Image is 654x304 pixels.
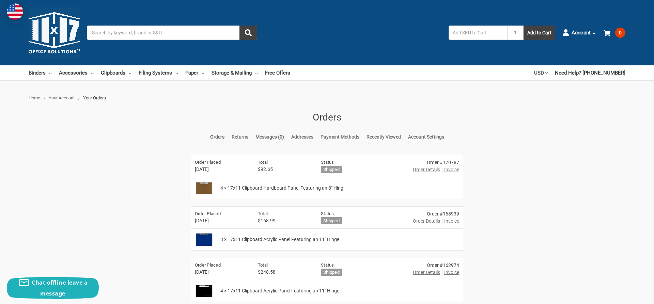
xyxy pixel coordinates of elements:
[258,262,310,269] h6: Total
[258,210,310,217] h6: Total
[220,185,346,192] span: 4 × 17x11 Clipboard Hardboard Panel Featuring an 8" Hing…
[321,217,342,224] h6: Shipped
[7,3,23,20] img: duty and tax information for United States
[534,65,548,80] a: USD
[59,65,94,80] a: Accessories
[413,262,459,269] div: Order #162974
[413,210,459,218] div: Order #168939
[321,210,402,217] h6: Status
[83,95,106,100] span: Your Orders
[265,65,290,80] a: Free Offers
[193,180,215,197] img: 17x11 Clipboard Hardboard Panel Featuring an 8" Hinge Clip Brown
[195,217,247,224] span: [DATE]
[413,218,440,225] a: Order Details
[195,210,247,217] h6: Order Placed
[413,159,459,166] div: Order #170787
[258,166,310,173] span: $92.65
[29,95,40,100] a: Home
[615,28,625,38] span: 0
[444,269,459,276] span: Invoice
[524,26,555,40] button: Add to Cart
[185,65,204,80] a: Paper
[29,65,52,80] a: Binders
[195,159,247,166] h6: Order Placed
[258,217,310,224] span: $168.99
[255,133,284,141] a: Messages (0)
[444,166,459,173] span: Invoice
[321,133,359,141] a: Payment Methods
[220,236,342,243] span: 3 × 17x11 Clipboard Acrylic Panel Featuring an 11" Hinge…
[87,26,257,40] input: Search by keyword, brand or SKU
[291,133,313,141] a: Addresses
[32,279,88,297] span: Chat offline leave a message
[572,29,591,37] span: Account
[29,7,80,58] img: 11x17.com
[562,24,596,42] a: Account
[101,65,131,80] a: Clipboards
[321,269,342,276] h6: Shipped
[258,159,310,166] h6: Total
[258,269,310,276] span: $248.58
[413,166,440,173] a: Order Details
[139,65,178,80] a: Filing Systems
[212,65,258,80] a: Storage & Mailing
[367,133,401,141] a: Recently Viewed
[191,110,463,125] h1: Orders
[449,26,507,40] input: Add SKU to Cart
[321,166,342,173] h6: Shipped
[210,133,224,141] a: Orders
[555,65,625,80] a: Need Help? [PHONE_NUMBER]
[195,166,247,173] span: [DATE]
[220,287,342,294] span: 4 × 17x11 Clipboard Acrylic Panel Featuring an 11" Hinge…
[195,269,247,276] span: [DATE]
[7,277,99,299] button: Chat offline leave a message
[49,95,75,100] a: Your Account
[413,269,440,276] a: Order Details
[193,283,215,300] img: 17x11 Clipboard Acrylic Panel Featuring an 11" Hinge Clip Black
[193,231,215,248] img: 17x11 Clipboard Acrylic Panel Featuring an 11" Hinge Clip Blue
[604,24,625,42] a: 0
[321,159,402,166] h6: Status
[195,262,247,269] h6: Order Placed
[321,262,402,269] h6: Status
[232,133,248,141] a: Returns
[408,133,444,141] a: Account Settings
[444,218,459,225] span: Invoice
